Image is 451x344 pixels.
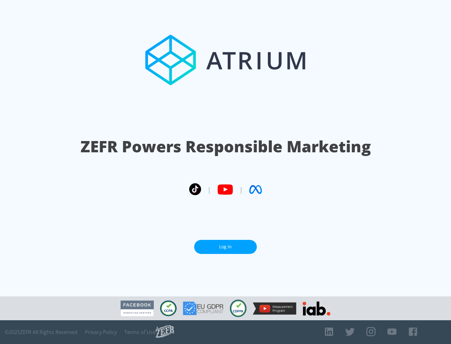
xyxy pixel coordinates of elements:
img: COPPA Compliant [230,300,246,317]
span: | [239,185,243,194]
img: CCPA Compliant [160,301,177,316]
img: Facebook Marketing Partner [121,301,154,316]
a: Log In [194,240,257,254]
span: © 2025 ZEFR All Rights Reserved [5,329,77,335]
img: GDPR Compliant [183,301,224,315]
h1: ZEFR Powers Responsible Marketing [80,136,371,157]
a: Privacy Policy [85,329,117,335]
img: YouTube Measurement Program [253,302,296,315]
span: | [207,185,211,194]
img: IAB [303,301,330,316]
a: Terms of Use [124,329,156,335]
